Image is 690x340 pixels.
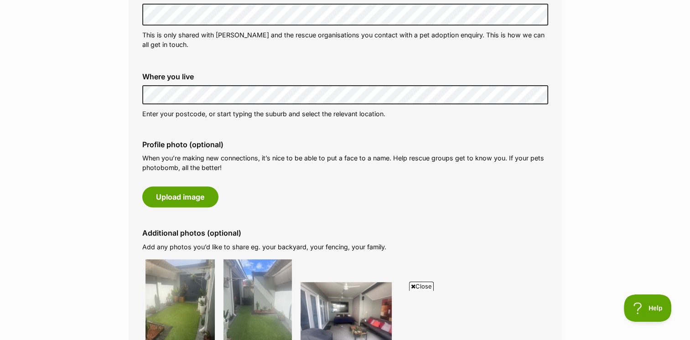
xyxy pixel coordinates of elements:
iframe: Advertisement [124,294,566,335]
label: Profile photo (optional) [142,140,548,149]
p: Enter your postcode, or start typing the suburb and select the relevant location. [142,109,548,118]
p: This is only shared with [PERSON_NAME] and the rescue organisations you contact with a pet adopti... [142,30,548,50]
button: Upload image [142,186,218,207]
label: Where you live [142,72,548,81]
label: Additional photos (optional) [142,229,548,237]
p: Add any photos you’d like to share eg. your backyard, your fencing, your family. [142,242,548,252]
p: When you’re making new connections, it’s nice to be able to put a face to a name. Help rescue gro... [142,153,548,173]
iframe: Help Scout Beacon - Open [624,294,672,322]
span: Close [409,282,434,291]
